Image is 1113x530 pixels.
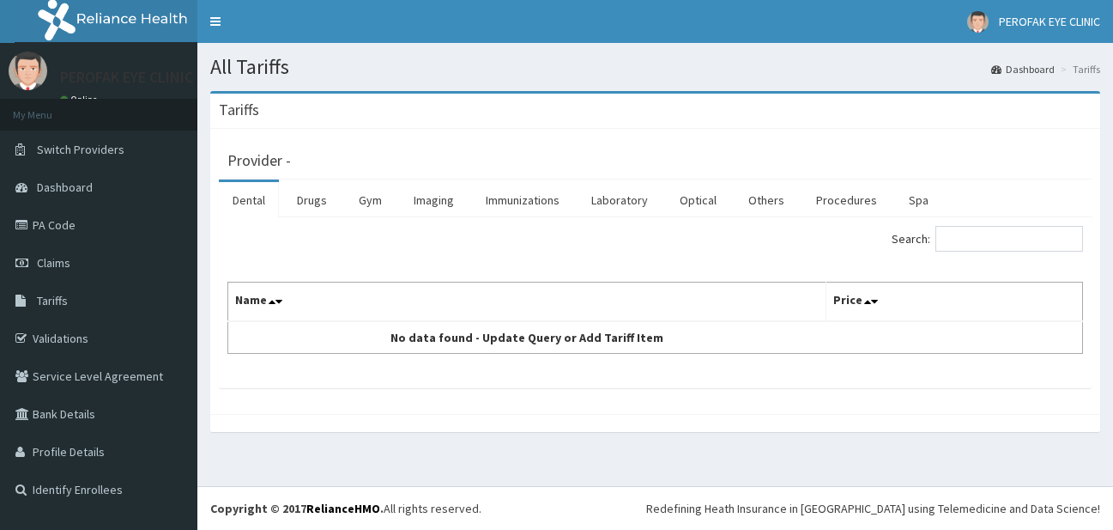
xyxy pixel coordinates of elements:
[400,182,468,218] a: Imaging
[228,283,826,322] th: Name
[197,486,1113,530] footer: All rights reserved.
[283,182,341,218] a: Drugs
[306,501,380,516] a: RelianceHMO
[219,102,259,118] h3: Tariffs
[999,14,1100,29] span: PEROFAK EYE CLINIC
[735,182,798,218] a: Others
[892,226,1083,252] label: Search:
[210,56,1100,78] h1: All Tariffs
[228,321,826,354] td: No data found - Update Query or Add Tariff Item
[37,180,93,195] span: Dashboard
[935,226,1083,252] input: Search:
[9,52,47,90] img: User Image
[967,11,989,33] img: User Image
[472,182,573,218] a: Immunizations
[37,142,124,157] span: Switch Providers
[219,182,279,218] a: Dental
[227,153,291,168] h3: Provider -
[666,182,730,218] a: Optical
[802,182,891,218] a: Procedures
[37,255,70,271] span: Claims
[991,62,1055,76] a: Dashboard
[37,293,68,308] span: Tariffs
[826,283,1083,322] th: Price
[646,500,1100,517] div: Redefining Heath Insurance in [GEOGRAPHIC_DATA] using Telemedicine and Data Science!
[60,94,101,106] a: Online
[1056,62,1100,76] li: Tariffs
[578,182,662,218] a: Laboratory
[60,70,193,85] p: PEROFAK EYE CLINIC
[895,182,942,218] a: Spa
[345,182,396,218] a: Gym
[210,501,384,516] strong: Copyright © 2017 .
